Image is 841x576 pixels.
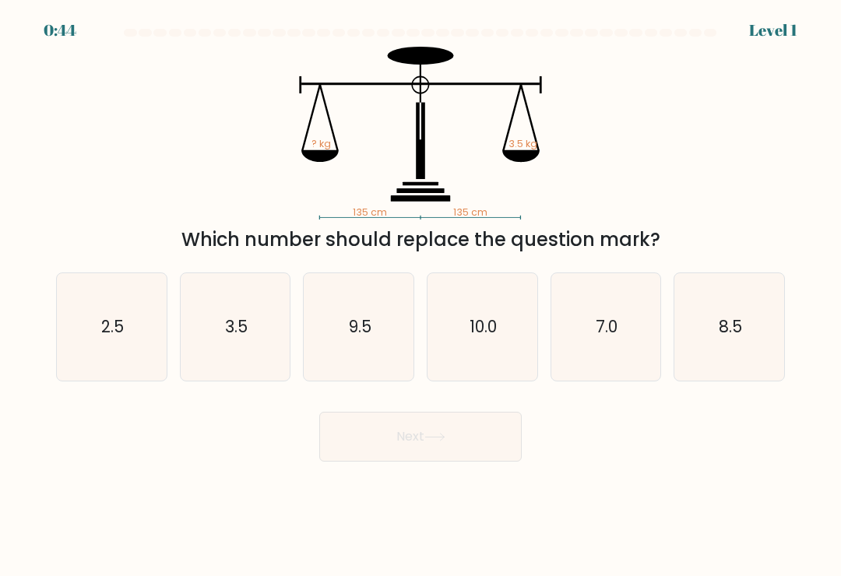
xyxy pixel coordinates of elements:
text: 10.0 [470,315,497,338]
text: 8.5 [719,315,742,338]
tspan: ? kg [311,137,331,150]
text: 9.5 [349,315,371,338]
tspan: 3.5 kg [508,137,537,150]
div: Level 1 [749,19,797,42]
div: 0:44 [44,19,76,42]
tspan: 135 cm [453,205,487,219]
button: Next [319,412,522,462]
tspan: 135 cm [353,205,387,219]
text: 3.5 [225,315,248,338]
text: 2.5 [101,315,124,338]
div: Which number should replace the question mark? [65,226,776,254]
text: 7.0 [596,315,618,338]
